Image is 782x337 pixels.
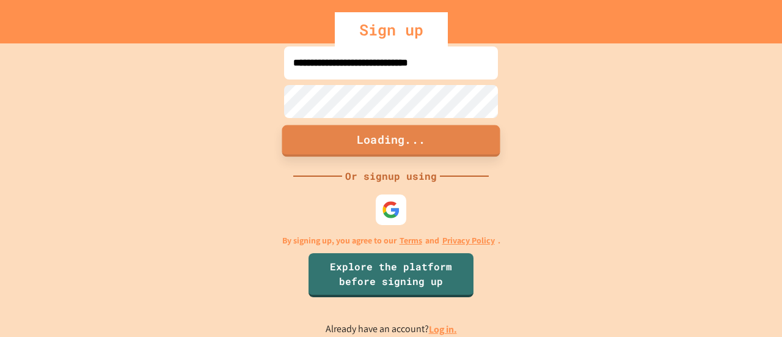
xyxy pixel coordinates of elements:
[326,322,457,337] p: Already have an account?
[309,253,473,297] a: Explore the platform before signing up
[382,201,400,219] img: google-icon.svg
[282,234,500,247] p: By signing up, you agree to our and .
[429,323,457,336] a: Log in.
[442,234,495,247] a: Privacy Policy
[731,288,770,325] iframe: chat widget
[335,12,448,48] div: Sign up
[282,125,500,157] button: Loading...
[681,235,770,287] iframe: chat widget
[400,234,422,247] a: Terms
[342,169,440,183] div: Or signup using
